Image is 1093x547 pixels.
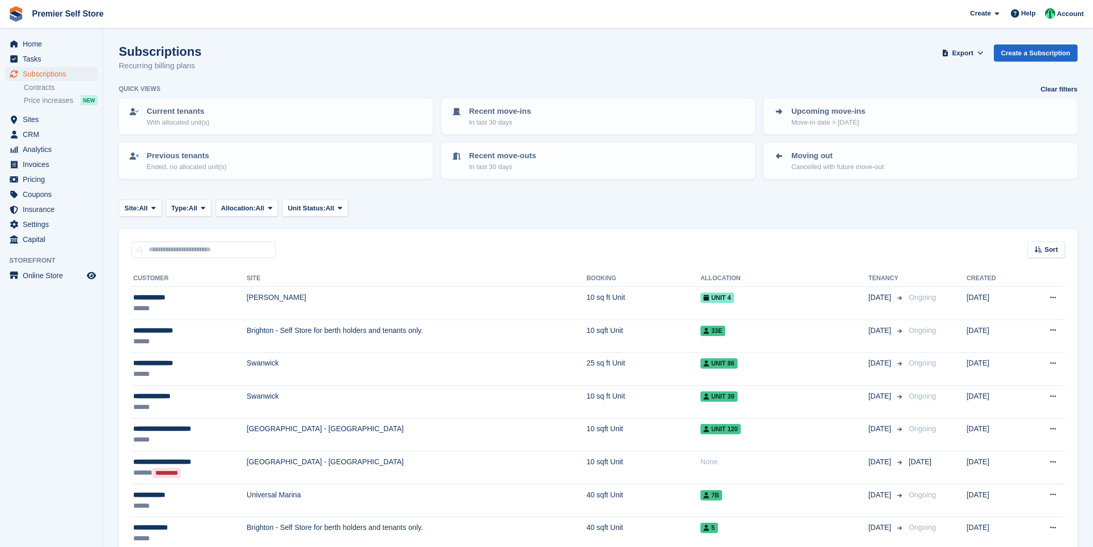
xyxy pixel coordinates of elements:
[23,157,85,172] span: Invoices
[966,287,1023,320] td: [DATE]
[23,268,85,283] span: Online Store
[24,83,98,93] a: Contracts
[119,60,201,72] p: Recurring billing plans
[700,391,738,402] span: Unit 39
[5,52,98,66] a: menu
[469,162,536,172] p: In last 30 days
[700,490,722,500] span: 7b
[909,326,936,335] span: Ongoing
[256,203,264,214] span: All
[868,490,893,500] span: [DATE]
[247,320,587,353] td: Brighton - Self Store for berth holders and tenants only.
[868,358,893,369] span: [DATE]
[147,150,227,162] p: Previous tenants
[966,385,1023,418] td: [DATE]
[81,95,98,105] div: NEW
[24,96,73,105] span: Price increases
[5,37,98,51] a: menu
[909,458,931,466] span: [DATE]
[764,99,1076,133] a: Upcoming move-ins Move-in date > [DATE]
[970,8,991,19] span: Create
[868,292,893,303] span: [DATE]
[171,203,189,214] span: Type:
[791,162,884,172] p: Cancelled with future move-out
[5,157,98,172] a: menu
[909,491,936,499] span: Ongoing
[700,270,868,287] th: Allocation
[868,325,893,336] span: [DATE]
[139,203,148,214] span: All
[966,484,1023,517] td: [DATE]
[147,162,227,172] p: Ended, no allocated unit(s)
[966,320,1023,353] td: [DATE]
[700,424,741,434] span: Unit 120
[9,255,103,266] span: Storefront
[700,523,718,533] span: 5
[215,200,278,217] button: Allocation: All
[791,150,884,162] p: Moving out
[5,268,98,283] a: menu
[586,287,700,320] td: 10 sq ft Unit
[247,484,587,517] td: Universal Marina
[966,353,1023,386] td: [DATE]
[282,200,348,217] button: Unit Status: All
[247,451,587,484] td: [GEOGRAPHIC_DATA] - [GEOGRAPHIC_DATA]
[966,451,1023,484] td: [DATE]
[8,6,24,22] img: stora-icon-8386f47178a22dfd0bd8f6a31ec36ba5ce8667c1dd55bd0f319d3a0aa187defe.svg
[23,112,85,127] span: Sites
[469,150,536,162] p: Recent move-outs
[700,358,738,369] span: Unit 86
[23,232,85,247] span: Capital
[119,84,161,94] h6: Quick views
[23,202,85,217] span: Insurance
[119,200,162,217] button: Site: All
[469,117,531,128] p: In last 30 days
[764,144,1076,178] a: Moving out Cancelled with future move-out
[1045,8,1055,19] img: Peter Pring
[868,457,893,467] span: [DATE]
[247,287,587,320] td: [PERSON_NAME]
[952,48,973,58] span: Export
[5,202,98,217] a: menu
[586,320,700,353] td: 10 sqft Unit
[23,187,85,202] span: Coupons
[5,232,98,247] a: menu
[5,187,98,202] a: menu
[700,326,725,336] span: 33E
[966,270,1023,287] th: Created
[791,117,865,128] p: Move-in date > [DATE]
[1044,245,1058,255] span: Sort
[120,99,432,133] a: Current tenants With allocated unit(s)
[5,67,98,81] a: menu
[586,418,700,451] td: 10 sqft Unit
[966,418,1023,451] td: [DATE]
[247,418,587,451] td: [GEOGRAPHIC_DATA] - [GEOGRAPHIC_DATA]
[1057,9,1084,19] span: Account
[5,127,98,142] a: menu
[5,217,98,232] a: menu
[124,203,139,214] span: Site:
[868,522,893,533] span: [DATE]
[5,112,98,127] a: menu
[247,270,587,287] th: Site
[166,200,211,217] button: Type: All
[868,270,904,287] th: Tenancy
[909,392,936,400] span: Ongoing
[131,270,247,287] th: Customer
[586,353,700,386] td: 25 sq ft Unit
[909,293,936,301] span: Ongoing
[909,359,936,367] span: Ongoing
[994,44,1078,62] a: Create a Subscription
[586,484,700,517] td: 40 sqft Unit
[85,269,98,282] a: Preview store
[288,203,325,214] span: Unit Status:
[23,37,85,51] span: Home
[868,391,893,402] span: [DATE]
[868,423,893,434] span: [DATE]
[119,44,201,58] h1: Subscriptions
[23,172,85,187] span: Pricing
[247,385,587,418] td: Swanwick
[909,424,936,433] span: Ongoing
[120,144,432,178] a: Previous tenants Ended, no allocated unit(s)
[700,293,734,303] span: Unit 4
